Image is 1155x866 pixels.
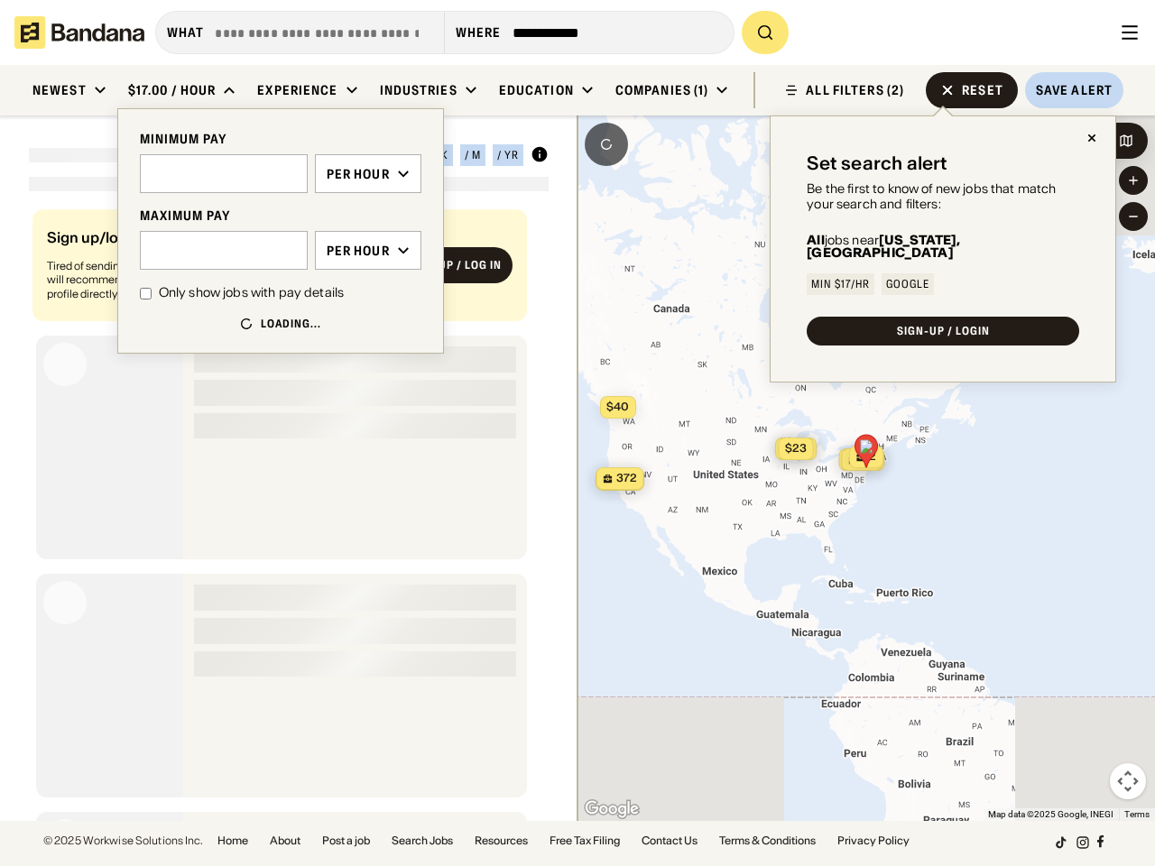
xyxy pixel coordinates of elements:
[497,150,519,161] div: / yr
[410,258,502,272] div: Sign up / Log in
[465,150,481,161] div: / m
[988,809,1113,819] span: Map data ©2025 Google, INEGI
[128,82,217,98] div: $17.00 / hour
[1110,763,1146,799] button: Map camera controls
[807,232,824,248] b: All
[327,166,390,182] div: Per hour
[475,835,528,846] a: Resources
[159,284,344,302] div: Only show jobs with pay details
[392,835,453,846] a: Search Jobs
[140,207,421,224] div: MAXIMUM PAY
[550,835,620,846] a: Free Tax Filing
[47,230,384,259] div: Sign up/log in to get job matches
[806,84,904,97] div: ALL FILTERS (2)
[962,84,1003,97] div: Reset
[32,82,87,98] div: Newest
[582,797,642,821] img: Google
[811,279,870,290] div: Min $17/hr
[1124,809,1150,819] a: Terms (opens in new tab)
[257,82,337,98] div: Experience
[886,279,929,290] div: Google
[615,82,709,98] div: Companies (1)
[785,441,807,455] span: $23
[807,181,1079,212] div: Be the first to know of new jobs that match your search and filters:
[582,797,642,821] a: Open this area in Google Maps (opens a new window)
[897,326,989,336] div: SIGN-UP / LOGIN
[217,835,248,846] a: Home
[807,152,947,174] div: Set search alert
[43,835,203,846] div: © 2025 Workwise Solutions Inc.
[14,16,144,49] img: Bandana logotype
[327,243,390,259] div: Per hour
[456,24,502,41] div: Where
[616,471,637,486] span: 372
[29,202,549,821] div: grid
[261,317,321,331] div: Loading...
[47,259,384,301] div: Tired of sending out endless job applications? Bandana Match Team will recommend jobs tailored to...
[322,835,370,846] a: Post a job
[1036,82,1113,98] div: Save Alert
[499,82,574,98] div: Education
[140,131,421,147] div: MINIMUM PAY
[642,835,698,846] a: Contact Us
[380,82,457,98] div: Industries
[719,835,816,846] a: Terms & Conditions
[270,835,300,846] a: About
[807,234,1079,259] div: jobs near
[807,232,960,261] b: [US_STATE], [GEOGRAPHIC_DATA]
[606,400,629,413] span: $40
[167,24,204,41] div: what
[140,288,152,299] input: Only show jobs with pay details
[837,835,910,846] a: Privacy Policy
